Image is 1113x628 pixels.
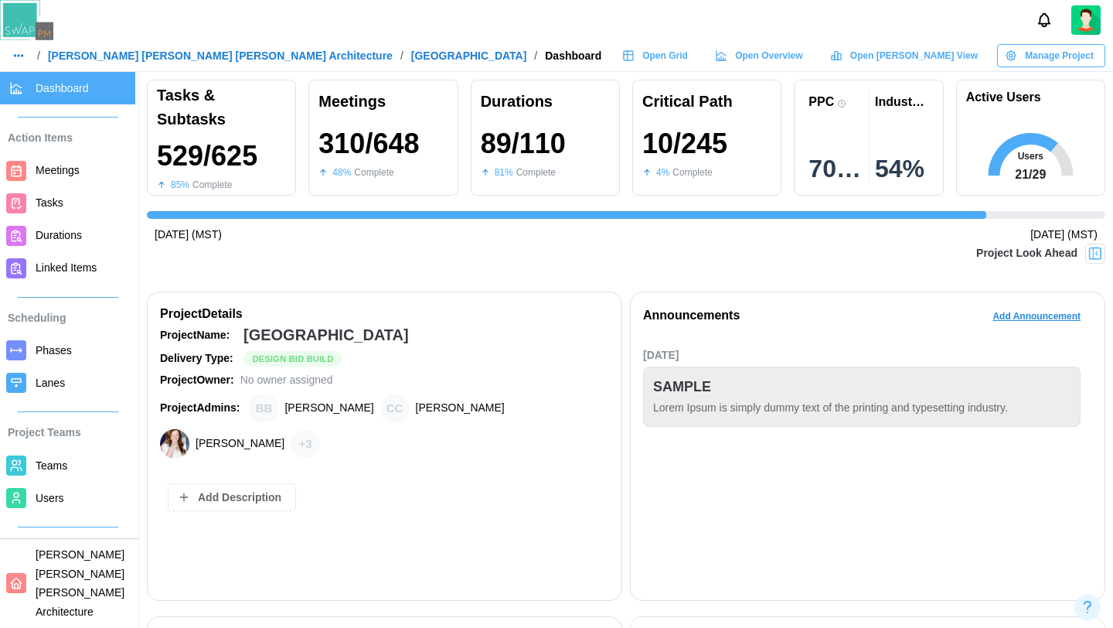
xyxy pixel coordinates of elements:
[1025,45,1094,67] span: Manage Project
[249,394,278,423] div: Brian Baldwin
[160,305,609,324] div: Project Details
[808,156,863,181] div: 70.00 %
[966,90,1041,106] h1: Active Users
[192,178,232,193] div: Complete
[997,44,1105,67] button: Manage Project
[642,45,688,67] span: Open Grid
[36,229,82,241] span: Durations
[171,178,189,193] div: 85 %
[416,400,505,417] div: [PERSON_NAME]
[411,50,527,61] a: [GEOGRAPHIC_DATA]
[992,305,1081,327] span: Add Announcement
[198,484,281,510] span: Add Description
[643,306,740,326] div: Announcements
[37,50,40,61] div: /
[168,483,296,511] button: Add Description
[495,166,513,180] div: 81 %
[653,377,711,398] div: SAMPLE
[875,156,929,181] div: 54 %
[400,50,403,61] div: /
[243,323,409,347] div: [GEOGRAPHIC_DATA]
[318,90,448,114] div: Meetings
[36,196,63,209] span: Tasks
[875,94,929,109] div: Industry PPC
[822,44,989,67] a: Open [PERSON_NAME] View
[643,347,1081,364] div: [DATE]
[160,401,240,414] strong: Project Admins:
[160,374,234,386] strong: Project Owner:
[516,166,556,180] div: Complete
[1087,246,1103,261] img: Project Look Ahead Button
[160,350,237,367] div: Delivery Type:
[160,429,189,459] img: Heather Bemis
[672,166,712,180] div: Complete
[36,344,72,357] span: Phases
[36,548,124,618] span: [PERSON_NAME] [PERSON_NAME] [PERSON_NAME] Architecture
[253,352,334,366] span: Design Bid Build
[642,128,727,159] div: 10 / 245
[36,164,80,176] span: Meetings
[157,84,286,131] div: Tasks & Subtasks
[36,377,65,389] span: Lanes
[36,82,89,94] span: Dashboard
[354,166,393,180] div: Complete
[850,45,978,67] span: Open [PERSON_NAME] View
[318,128,419,159] div: 310 / 648
[614,44,699,67] a: Open Grid
[534,50,537,61] div: /
[653,400,1070,417] div: Lorem Ipsum is simply dummy text of the printing and typesetting industry.
[1030,227,1098,244] div: [DATE] (MST)
[1071,5,1101,35] img: 2Q==
[332,166,351,180] div: 48 %
[284,400,373,417] div: [PERSON_NAME]
[157,141,257,172] div: 529 / 625
[481,90,610,114] div: Durations
[160,327,237,344] div: Project Name:
[36,492,64,504] span: Users
[808,94,834,109] div: PPC
[36,261,97,274] span: Linked Items
[976,245,1077,262] div: Project Look Ahead
[1071,5,1101,35] a: Zulqarnain Khalil
[735,45,802,67] span: Open Overview
[291,429,320,459] div: + 3
[196,435,284,452] div: [PERSON_NAME]
[380,394,410,423] div: Chris Cosenza
[642,90,771,114] div: Critical Path
[656,166,669,180] div: 4 %
[1031,7,1057,33] button: Notifications
[481,128,566,159] div: 89 / 110
[240,372,333,389] div: No owner assigned
[36,459,67,472] span: Teams
[707,44,815,67] a: Open Overview
[155,227,222,244] div: [DATE] (MST)
[545,50,601,61] div: Dashboard
[48,50,393,61] a: [PERSON_NAME] [PERSON_NAME] [PERSON_NAME] Architecture
[981,305,1092,328] button: Add Announcement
